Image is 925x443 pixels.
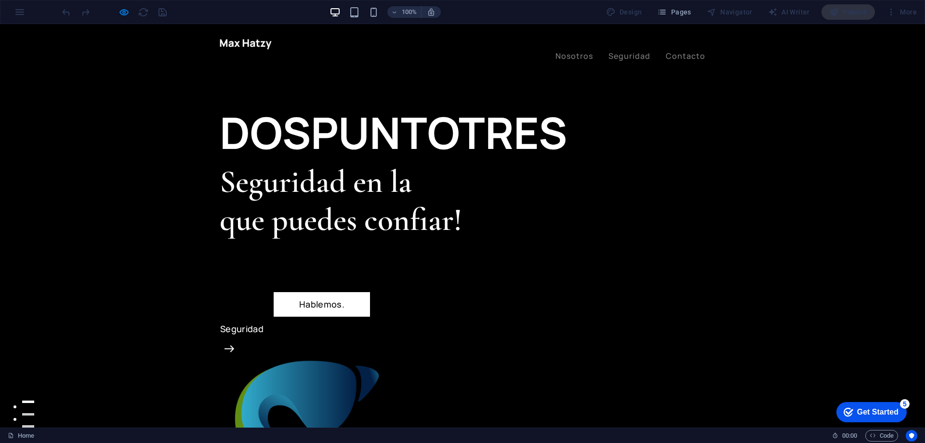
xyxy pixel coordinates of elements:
[8,5,78,25] div: Get Started 5 items remaining, 0% complete
[22,376,34,379] button: 1
[906,430,917,442] button: Usercentrics
[865,430,898,442] button: Code
[849,432,850,439] span: :
[427,8,436,16] i: On resize automatically adjust zoom level to fit chosen device.
[602,4,646,20] div: Design (Ctrl+Alt+Y)
[555,28,593,36] a: Nosotros
[71,2,81,12] div: 5
[8,430,34,442] a: Click to cancel selection. Double-click to open Pages
[22,401,34,403] button: 3
[387,6,422,18] button: 100%
[22,389,34,391] button: 2
[220,293,264,317] a: Seguridad
[402,6,417,18] h6: 100%
[274,268,370,293] a: Hablemos.
[608,28,650,36] a: Seguridad
[653,4,695,20] button: Pages
[657,7,691,17] span: Pages
[666,28,705,36] a: Contacto
[842,430,857,442] span: 00 00
[220,139,462,215] h2: Seguridad en la que puedes confiar!
[832,430,858,442] h6: Session time
[220,15,272,26] img: max_hatzy_logo.png
[28,11,70,19] div: Get Started
[220,78,462,139] h1: DOSPUNTOTRES
[870,430,894,442] span: Code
